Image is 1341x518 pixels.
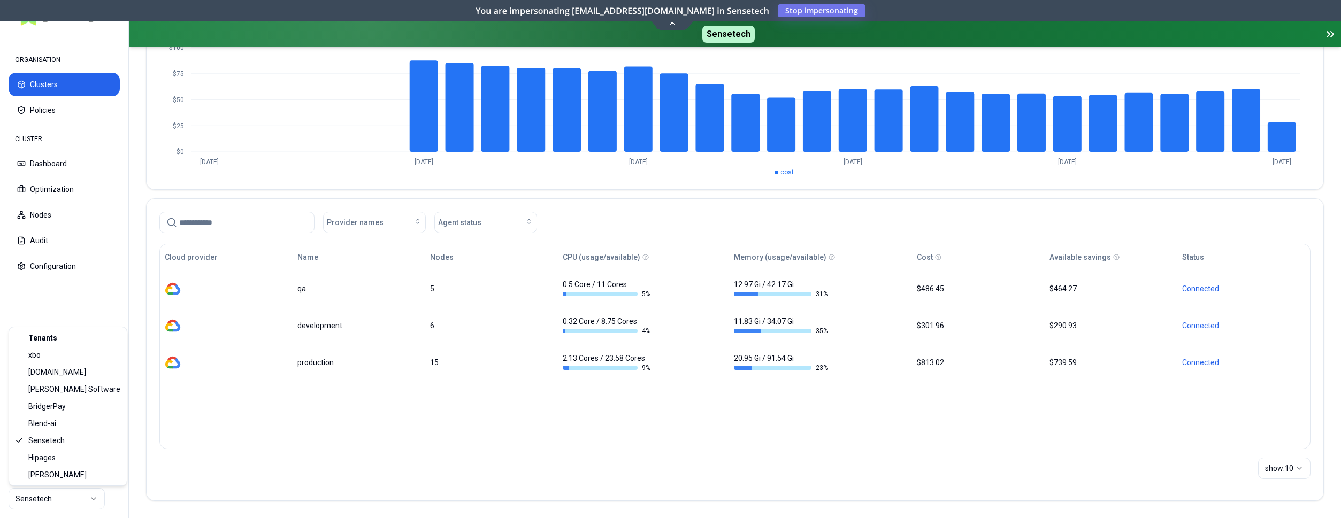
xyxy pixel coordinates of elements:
[11,329,125,346] div: Tenants
[28,469,87,480] span: [PERSON_NAME]
[28,367,86,377] span: [DOMAIN_NAME]
[28,384,120,395] span: [PERSON_NAME] Software
[28,418,56,429] span: Blend-ai
[28,401,66,412] span: BridgerPay
[28,452,56,463] span: Hipages
[28,435,65,446] span: Sensetech
[28,350,41,360] span: xbo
